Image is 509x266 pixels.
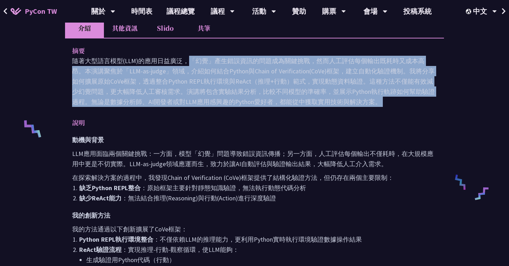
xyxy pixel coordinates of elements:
li: Slido [146,18,185,38]
strong: 缺少ReAct能力 [79,194,122,202]
li: ：無法結合推理(Reasoning)與行動(Action)進行深度驗證 [79,193,437,203]
strong: ReAct驗證流程 [79,246,122,254]
span: PyCon TW [25,6,57,17]
li: ：原始框架主要針對靜態知識驗證，無法執行動態代碼分析 [79,183,437,193]
p: 說明 [72,117,423,128]
p: 摘要 [72,46,423,56]
p: LLM應用面臨兩個關鍵挑戰：一方面，模型「幻覺」問題導致錯誤資訊傳播；另一方面，人工評估每個輸出不僅耗時，在大規模應用中更是不切實際。LLM-as-judge領域應運而生，致力於讓AI自動評估與... [72,149,437,169]
p: 隨著大型語言模型(LLM)的應用日益廣泛，「幻覺」產生錯誤資訊的問題成為關鍵挑戰，然而人工評估每個輸出既耗時又成本高昂。本演講聚焦於「LLM-as-judge」領域，介紹如何結合Python與C... [72,56,437,107]
p: 我的方法通過以下創新擴展了CoVe框架： [72,224,437,234]
a: PyCon TW [4,2,64,20]
img: Locale Icon [466,9,473,14]
p: 在探索解決方案的過程中，我發現Chain of Verification (CoVe)框架提供了結構化驗證方法，但仍存在兩個主要限制： [72,173,437,183]
h3: 動機與背景 [72,135,437,145]
li: 共筆 [185,18,223,38]
li: 介紹 [65,18,104,38]
strong: Python REPL執行環境整合 [79,235,153,243]
li: ：不僅依賴LLM的推理能力，更利用Python實時執行環境驗證數據操作結果 [79,234,437,244]
strong: 缺乏Python REPL整合 [79,184,141,192]
img: Home icon of PyCon TW 2025 [11,8,21,15]
h3: 我的創新方法 [72,210,437,220]
li: 其他資訊 [104,18,146,38]
li: 生成驗證用Python代碼（行動） [86,255,437,265]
